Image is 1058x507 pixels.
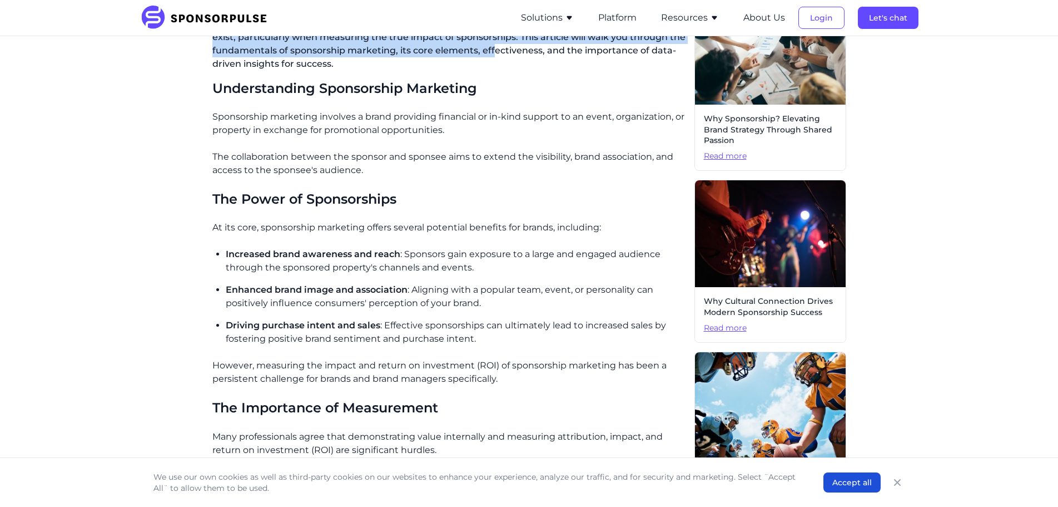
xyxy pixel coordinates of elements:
[226,249,400,259] span: Increased brand awareness and reach
[140,6,275,30] img: SponsorPulse
[695,180,846,287] img: Neza Dolmo courtesy of Unsplash
[695,352,846,459] img: Getty Images courtesy of Unsplash
[212,430,686,457] p: Many professionals agree that demonstrating value internally and measuring attribution, impact, a...
[212,110,686,137] p: Sponsorship marketing involves a brand providing financial or in-kind support to an event, organi...
[704,323,837,334] span: Read more
[858,7,918,29] button: Let's chat
[823,472,881,493] button: Accept all
[598,11,637,24] button: Platform
[743,11,785,24] button: About Us
[798,7,845,29] button: Login
[212,190,686,208] h3: The Power of Sponsorships
[226,320,380,331] span: Driving purchase intent and sales
[694,180,846,343] a: Why Cultural Connection Drives Modern Sponsorship SuccessRead more
[226,248,686,274] p: : Sponsors gain exposure to a large and engaged audience through the sponsored property's channel...
[153,471,801,494] p: We use our own cookies as well as third-party cookies on our websites to enhance your experience,...
[521,11,574,24] button: Solutions
[704,296,837,318] span: Why Cultural Connection Drives Modern Sponsorship Success
[704,114,837,146] span: Why Sponsorship? Elevating Brand Strategy Through Shared Passion
[1002,454,1058,507] iframe: Chat Widget
[212,221,686,234] p: At its core, sponsorship marketing offers several potential benefits for brands, including:
[226,284,408,295] span: Enhanced brand image and association
[858,13,918,23] a: Let's chat
[661,11,719,24] button: Resources
[704,151,837,162] span: Read more
[212,80,686,97] h3: Understanding Sponsorship Marketing
[598,13,637,23] a: Platform
[890,475,905,490] button: Close
[743,13,785,23] a: About Us
[212,150,686,177] p: The collaboration between the sponsor and sponsee aims to extend the visibility, brand associatio...
[798,13,845,23] a: Login
[226,319,686,346] p: : Effective sponsorships can ultimately lead to increased sales by fostering positive brand senti...
[212,359,686,386] p: However, measuring the impact and return on investment (ROI) of sponsorship marketing has been a ...
[226,283,686,310] p: : Aligning with a popular team, event, or personality can positively influence consumers' percept...
[212,399,686,416] h3: The Importance of Measurement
